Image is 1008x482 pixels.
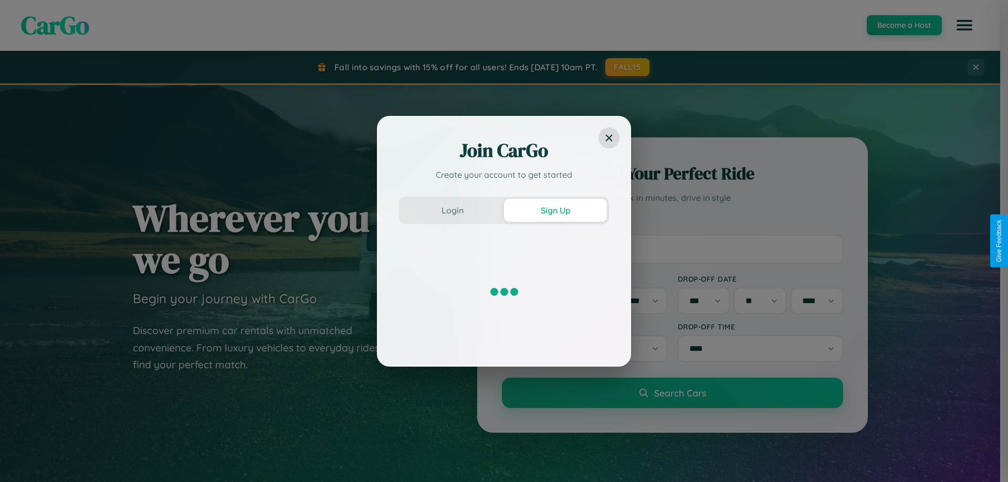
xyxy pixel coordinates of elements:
button: Sign Up [504,199,607,222]
button: Login [401,199,504,222]
p: Create your account to get started [399,168,609,181]
h2: Join CarGo [399,138,609,163]
div: Give Feedback [995,220,1003,262]
iframe: Intercom live chat [10,446,36,472]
